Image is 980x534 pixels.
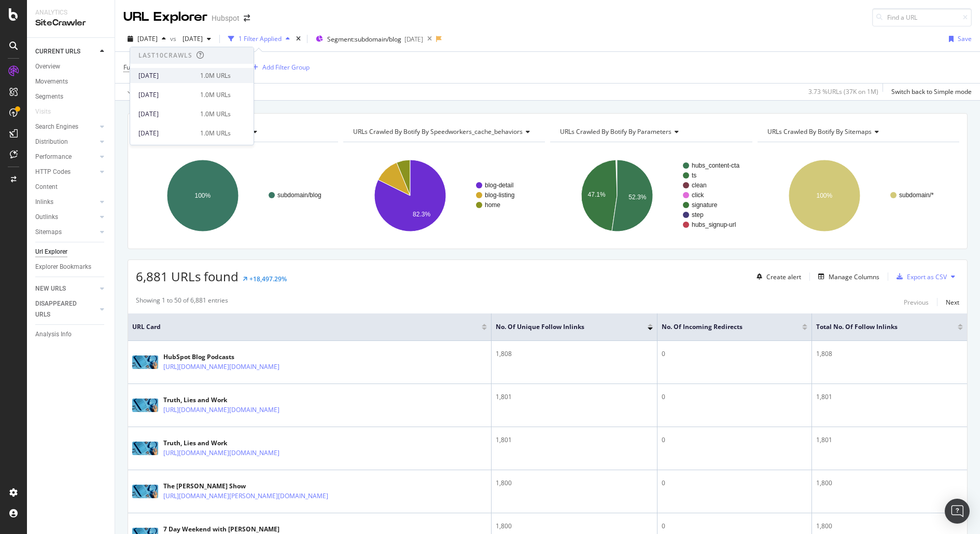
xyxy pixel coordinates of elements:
[758,150,960,241] div: A chart.
[35,182,58,193] div: Content
[35,329,72,340] div: Analysis Info
[163,525,373,534] div: 7 Day Weekend with [PERSON_NAME]
[872,8,972,26] input: Find a URL
[35,283,66,294] div: NEW URLS
[904,298,929,307] div: Previous
[558,124,743,140] h4: URLs Crawled By Botify By parameters
[35,247,107,257] a: Url Explorer
[35,167,71,177] div: HTTP Codes
[662,435,808,445] div: 0
[662,522,808,531] div: 0
[163,405,279,415] a: [URL][DOMAIN_NAME][DOMAIN_NAME]
[138,90,194,100] div: [DATE]
[353,127,523,136] span: URLs Crawled By Botify By speedworkers_cache_behaviors
[496,478,653,488] div: 1,800
[35,121,78,132] div: Search Engines
[132,322,479,332] span: URL Card
[485,201,500,209] text: home
[35,283,97,294] a: NEW URLS
[816,435,963,445] div: 1,801
[904,296,929,308] button: Previous
[200,90,231,100] div: 1.0M URLs
[35,262,107,272] a: Explorer Bookmarks
[35,91,107,102] a: Segments
[123,84,153,100] button: Apply
[163,439,325,448] div: Truth, Lies and Work
[816,392,963,402] div: 1,801
[496,435,653,445] div: 1,801
[752,268,801,285] button: Create alert
[343,150,545,241] div: A chart.
[945,31,972,47] button: Save
[132,485,158,498] img: main image
[35,46,97,57] a: CURRENT URLS
[35,17,106,29] div: SiteCrawler
[35,121,97,132] a: Search Engines
[692,201,718,209] text: signature
[163,482,373,491] div: The [PERSON_NAME] Show
[200,129,231,138] div: 1.0M URLs
[692,172,696,179] text: ts
[496,522,653,531] div: 1,800
[816,478,963,488] div: 1,800
[35,298,88,320] div: DISAPPEARED URLS
[496,322,632,332] span: No. of Unique Follow Inlinks
[907,272,947,281] div: Export as CSV
[808,87,878,96] div: 3.73 % URLs ( 37K on 1M )
[887,84,972,100] button: Switch back to Simple mode
[692,162,739,169] text: hubs_content-cta
[35,212,58,223] div: Outlinks
[891,87,972,96] div: Switch back to Simple mode
[35,61,60,72] div: Overview
[35,212,97,223] a: Outlinks
[35,136,68,147] div: Distribution
[200,71,231,80] div: 1.0M URLs
[692,191,704,199] text: click
[351,124,538,140] h4: URLs Crawled By Botify By speedworkers_cache_behaviors
[35,247,67,257] div: Url Explorer
[138,129,194,138] div: [DATE]
[132,399,158,412] img: main image
[239,34,282,43] div: 1 Filter Applied
[816,192,832,199] text: 100%
[35,152,97,162] a: Performance
[178,34,203,43] span: 2025 Jul. 8th
[35,167,97,177] a: HTTP Codes
[35,227,62,238] div: Sitemaps
[485,191,514,199] text: blog-listing
[496,349,653,359] div: 1,808
[35,76,68,87] div: Movements
[138,51,192,60] div: Last 10 Crawls
[662,478,808,488] div: 0
[35,227,97,238] a: Sitemaps
[35,106,61,117] a: Visits
[212,13,240,23] div: Hubspot
[35,262,91,272] div: Explorer Bookmarks
[628,194,646,201] text: 52.3%
[692,211,704,218] text: step
[485,182,513,189] text: blog-detail
[35,76,107,87] a: Movements
[123,63,146,72] span: Full URL
[136,268,239,285] span: 6,881 URLs found
[413,211,430,218] text: 82.3%
[35,298,97,320] a: DISAPPEARED URLS
[662,349,808,359] div: 0
[163,395,325,405] div: Truth, Lies and Work
[35,136,97,147] a: Distribution
[138,109,194,119] div: [DATE]
[249,275,287,283] div: +18,497.29%
[767,127,872,136] span: URLs Crawled By Botify By sitemaps
[163,491,328,501] a: [URL][DOMAIN_NAME][PERSON_NAME][DOMAIN_NAME]
[35,8,106,17] div: Analytics
[766,272,801,281] div: Create alert
[163,362,279,372] a: [URL][DOMAIN_NAME][DOMAIN_NAME]
[899,191,934,199] text: subdomain/*
[35,182,107,193] a: Content
[35,152,72,162] div: Performance
[958,34,972,43] div: Save
[946,298,959,307] div: Next
[946,296,959,308] button: Next
[692,221,736,228] text: hubs_signup-url
[224,31,294,47] button: 1 Filter Applied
